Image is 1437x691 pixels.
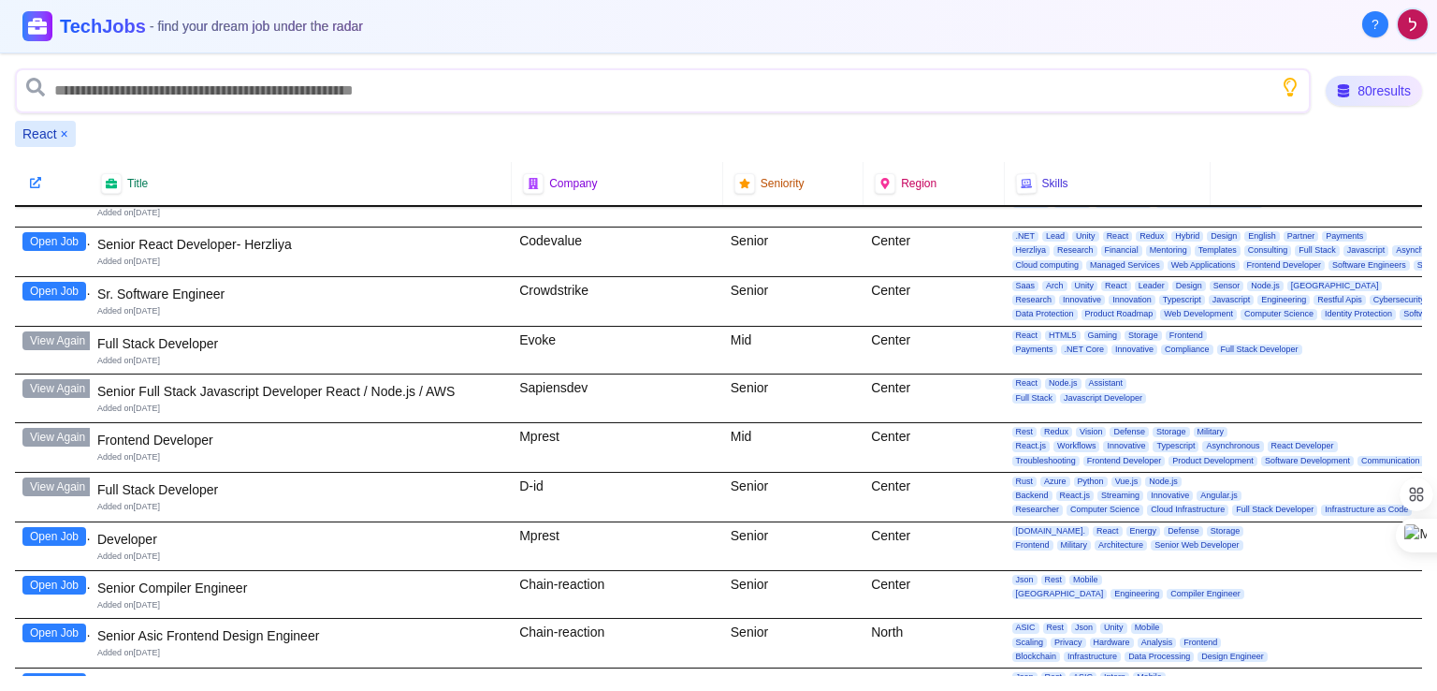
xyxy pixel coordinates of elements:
[1041,575,1067,585] span: Rest
[723,375,864,422] div: Senior
[1232,505,1317,515] span: Full Stack Developer
[1194,427,1228,437] span: Military
[1314,295,1366,305] span: Restful Apis
[1125,652,1194,662] span: Data Processing
[723,423,864,472] div: Mid
[97,551,504,563] div: Added on [DATE]
[1012,491,1052,501] span: Backend
[1012,231,1039,242] span: .NET
[1257,295,1310,305] span: Engineering
[1071,281,1098,291] span: Unity
[97,305,504,317] div: Added on [DATE]
[512,473,723,522] div: D-id
[1071,623,1096,633] span: Json
[97,579,504,597] div: Senior Compiler Engineer
[723,473,864,522] div: Senior
[1103,231,1133,242] span: React
[1076,427,1106,437] span: Vision
[1322,231,1367,242] span: Payments
[1012,427,1038,437] span: Rest
[1041,672,1067,683] span: Rest
[1168,260,1240,271] span: Web Applications
[1069,575,1102,585] span: Mobile
[1153,441,1198,451] span: Typescript
[864,327,1004,375] div: Center
[1147,505,1228,515] span: Cloud Infrastructure
[1059,295,1105,305] span: Innovative
[1160,309,1237,319] span: Web Development
[1042,281,1067,291] span: Arch
[1284,231,1319,242] span: Partner
[1012,477,1038,487] span: Rust
[1326,76,1422,106] div: 80 results
[864,522,1004,570] div: Center
[97,334,504,353] div: Full Stack Developer
[864,473,1004,522] div: Center
[1040,477,1070,487] span: Azure
[1287,281,1383,291] span: [GEOGRAPHIC_DATA]
[1090,638,1134,648] span: Hardware
[1045,378,1081,389] span: Node.js
[864,228,1004,276] div: Center
[1040,427,1072,437] span: Redux
[1136,231,1168,242] span: Redux
[61,125,68,143] button: Remove React filter
[1042,176,1068,191] span: Skills
[1372,15,1379,34] span: ?
[1281,78,1299,96] button: Show search tips
[1126,526,1161,537] span: Energy
[1321,505,1412,515] span: Infrastructure as Code
[1012,456,1080,466] span: Troubleshooting
[512,277,723,326] div: Crowdstrike
[1159,295,1205,305] span: Typescript
[1012,623,1039,633] span: ASIC
[864,423,1004,472] div: Center
[512,522,723,570] div: Mprest
[1100,672,1129,683] span: Intern
[1095,540,1147,551] span: Architecture
[1135,281,1168,291] span: Leader
[1131,623,1164,633] span: Mobile
[1145,477,1182,487] span: Node.js
[1101,281,1131,291] span: React
[1083,456,1166,466] span: Frontend Developer
[1012,378,1042,389] span: React
[1012,505,1064,515] span: Researcher
[1243,260,1326,271] span: Frontend Developer
[60,13,363,39] h1: TechJobs
[1100,623,1127,633] span: Unity
[1244,245,1292,256] span: Consulting
[1109,295,1155,305] span: Innovation
[1111,477,1142,487] span: Vue.js
[22,282,86,301] button: Open Job
[97,355,504,367] div: Added on [DATE]
[1396,7,1430,41] button: User menu
[1207,526,1244,537] span: Storage
[97,431,504,449] div: Frontend Developer
[1056,491,1095,501] span: React.js
[1261,456,1354,466] span: Software Development
[512,619,723,668] div: Chain-reaction
[97,501,504,513] div: Added on [DATE]
[97,382,504,401] div: Senior Full Stack Javascript Developer React / Node.js / AWS
[1064,652,1121,662] span: Infrastructure
[723,619,864,668] div: Senior
[1362,11,1388,37] button: About Techjobs
[1247,281,1284,291] span: Node.js
[97,647,504,659] div: Added on [DATE]
[1085,378,1127,389] span: Assistant
[1197,491,1241,501] span: Angular.js
[1042,231,1068,242] span: Lead
[1012,638,1048,648] span: Scaling
[1398,9,1428,39] img: User avatar
[1147,491,1193,501] span: Innovative
[97,626,504,645] div: Senior Asic Frontend Design Engineer
[1012,345,1057,355] span: Payments
[1012,540,1053,551] span: Frontend
[97,256,504,268] div: Added on [DATE]
[1161,345,1213,355] span: Compliance
[22,527,86,546] button: Open Job
[1110,589,1163,599] span: Engineering
[1057,540,1092,551] span: Military
[1197,652,1268,662] span: Design Engineer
